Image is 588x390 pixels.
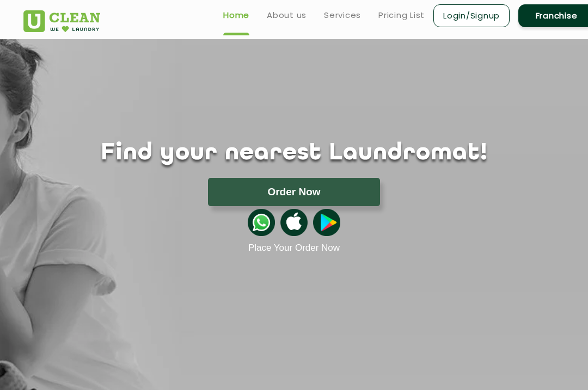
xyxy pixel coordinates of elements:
button: Order Now [208,178,380,206]
img: playstoreicon.png [313,209,340,236]
a: Place Your Order Now [248,243,340,253]
img: UClean Laundry and Dry Cleaning [23,10,100,32]
h1: Find your nearest Laundromat! [15,140,573,167]
img: apple-icon.png [280,209,308,236]
img: whatsappicon.png [248,209,275,236]
a: Pricing List [378,9,425,22]
a: Login/Signup [433,4,510,27]
a: Home [223,9,249,22]
a: About us [267,9,307,22]
a: Services [324,9,361,22]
